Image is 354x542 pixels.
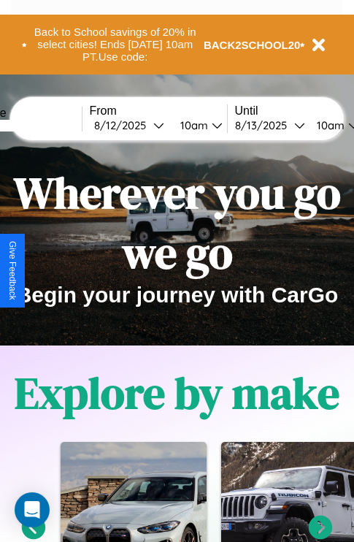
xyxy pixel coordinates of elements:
[94,118,153,132] div: 8 / 12 / 2025
[235,118,294,132] div: 8 / 13 / 2025
[309,118,348,132] div: 10am
[173,118,212,132] div: 10am
[15,492,50,527] div: Open Intercom Messenger
[204,39,301,51] b: BACK2SCHOOL20
[90,118,169,133] button: 8/12/2025
[7,241,18,300] div: Give Feedback
[169,118,227,133] button: 10am
[90,104,227,118] label: From
[15,363,339,423] h1: Explore by make
[27,22,204,67] button: Back to School savings of 20% in select cities! Ends [DATE] 10am PT.Use code:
